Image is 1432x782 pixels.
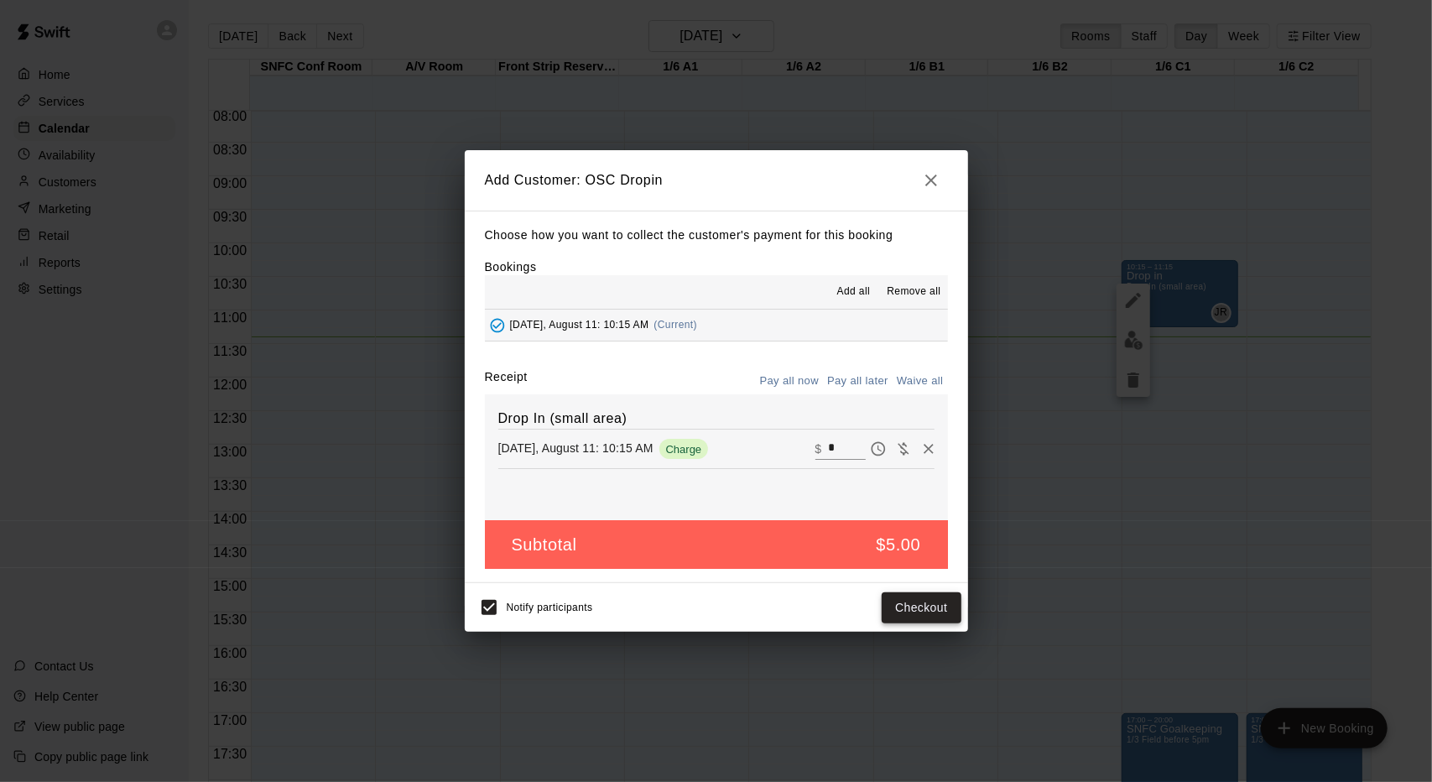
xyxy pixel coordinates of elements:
[876,534,920,556] h5: $5.00
[498,440,654,456] p: [DATE], August 11: 10:15 AM
[485,368,528,394] label: Receipt
[756,368,824,394] button: Pay all now
[485,260,537,274] label: Bookings
[485,313,510,338] button: Added - Collect Payment
[654,319,698,331] span: (Current)
[887,284,940,300] span: Remove all
[882,592,961,623] button: Checkout
[880,279,947,305] button: Remove all
[507,602,593,614] span: Notify participants
[485,310,948,341] button: Added - Collect Payment[DATE], August 11: 10:15 AM(Current)
[512,534,577,556] h5: Subtotal
[891,441,916,455] span: Waive payment
[510,319,649,331] span: [DATE], August 11: 10:15 AM
[893,368,948,394] button: Waive all
[485,225,948,246] p: Choose how you want to collect the customer's payment for this booking
[465,150,968,211] h2: Add Customer: OSC Dropin
[826,279,880,305] button: Add all
[866,441,891,455] span: Pay later
[815,441,822,457] p: $
[837,284,871,300] span: Add all
[916,436,941,461] button: Remove
[659,443,709,456] span: Charge
[823,368,893,394] button: Pay all later
[498,408,935,430] h6: Drop In (small area)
